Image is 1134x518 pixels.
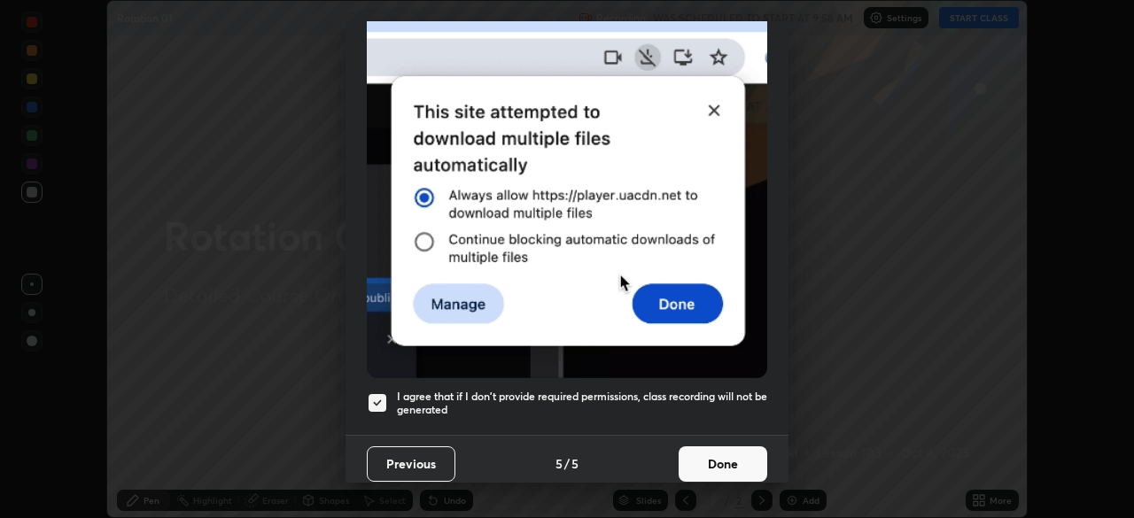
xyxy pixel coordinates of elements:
[571,454,579,473] h4: 5
[555,454,563,473] h4: 5
[679,446,767,482] button: Done
[397,390,767,417] h5: I agree that if I don't provide required permissions, class recording will not be generated
[367,446,455,482] button: Previous
[564,454,570,473] h4: /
